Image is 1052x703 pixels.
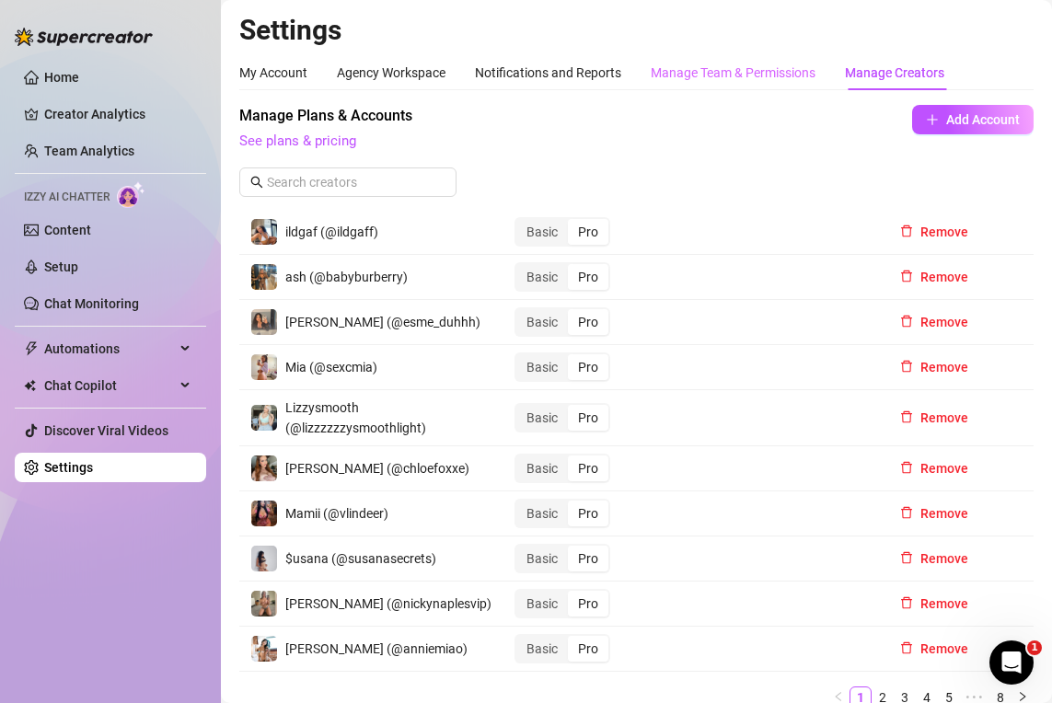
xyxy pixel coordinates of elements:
[516,591,568,617] div: Basic
[514,307,610,337] div: segmented control
[514,544,610,573] div: segmented control
[568,405,608,431] div: Pro
[514,217,610,247] div: segmented control
[651,63,815,83] div: Manage Team & Permissions
[44,296,139,311] a: Chat Monitoring
[900,461,913,474] span: delete
[920,461,968,476] span: Remove
[516,455,568,481] div: Basic
[514,499,610,528] div: segmented control
[946,112,1020,127] span: Add Account
[44,334,175,363] span: Automations
[1017,691,1028,702] span: right
[920,506,968,521] span: Remove
[285,400,426,435] span: Lizzysmooth (@lizzzzzzysmoothlight)
[514,454,610,483] div: segmented control
[251,264,277,290] img: ash (@babyburberry)
[920,596,968,611] span: Remove
[885,352,983,382] button: Remove
[24,379,36,392] img: Chat Copilot
[251,354,277,380] img: Mia (@sexcmia)
[900,641,913,654] span: delete
[920,270,968,284] span: Remove
[885,217,983,247] button: Remove
[900,225,913,237] span: delete
[24,341,39,356] span: thunderbolt
[516,501,568,526] div: Basic
[920,315,968,329] span: Remove
[885,589,983,618] button: Remove
[475,63,621,83] div: Notifications and Reports
[885,307,983,337] button: Remove
[920,360,968,375] span: Remove
[251,405,277,431] img: Lizzysmooth (@lizzzzzzysmoothlight)
[885,403,983,432] button: Remove
[285,315,480,329] span: [PERSON_NAME] (@esme_duhhh)
[44,259,78,274] a: Setup
[44,423,168,438] a: Discover Viral Videos
[285,225,378,239] span: ildgaf (@ildgaff)
[516,309,568,335] div: Basic
[44,371,175,400] span: Chat Copilot
[516,219,568,245] div: Basic
[44,223,91,237] a: Content
[900,360,913,373] span: delete
[1027,640,1042,655] span: 1
[251,219,277,245] img: ildgaf (@ildgaff)
[912,105,1034,134] button: Add Account
[989,640,1034,685] iframe: Intercom live chat
[285,270,408,284] span: ash (@babyburberry)
[900,410,913,423] span: delete
[568,546,608,571] div: Pro
[239,105,787,127] span: Manage Plans & Accounts
[920,410,968,425] span: Remove
[833,691,844,702] span: left
[900,270,913,282] span: delete
[900,596,913,609] span: delete
[251,636,277,662] img: Annie (@anniemiao)
[239,133,356,149] a: See plans & pricing
[568,501,608,526] div: Pro
[514,262,610,292] div: segmented control
[251,455,277,481] img: Chloe (@chloefoxxe)
[900,506,913,519] span: delete
[900,551,913,564] span: delete
[514,403,610,432] div: segmented control
[885,634,983,663] button: Remove
[514,634,610,663] div: segmented control
[251,546,277,571] img: $usana (@susanasecrets)
[285,641,468,656] span: [PERSON_NAME] (@anniemiao)
[900,315,913,328] span: delete
[514,589,610,618] div: segmented control
[885,262,983,292] button: Remove
[516,405,568,431] div: Basic
[516,636,568,662] div: Basic
[920,551,968,566] span: Remove
[516,354,568,380] div: Basic
[514,352,610,382] div: segmented control
[285,360,377,375] span: Mia (@sexcmia)
[251,309,277,335] img: Esmeralda (@esme_duhhh)
[885,544,983,573] button: Remove
[239,13,1034,48] h2: Settings
[337,63,445,83] div: Agency Workspace
[920,641,968,656] span: Remove
[239,63,307,83] div: My Account
[24,189,110,206] span: Izzy AI Chatter
[44,460,93,475] a: Settings
[250,176,263,189] span: search
[15,28,153,46] img: logo-BBDzfeDw.svg
[920,225,968,239] span: Remove
[568,264,608,290] div: Pro
[251,591,277,617] img: Nicky (@nickynaplesvip)
[568,455,608,481] div: Pro
[885,499,983,528] button: Remove
[285,596,491,611] span: [PERSON_NAME] (@nickynaplesvip)
[44,70,79,85] a: Home
[44,144,134,158] a: Team Analytics
[568,309,608,335] div: Pro
[267,172,431,192] input: Search creators
[516,546,568,571] div: Basic
[285,506,388,521] span: Mamii (@vlindeer)
[926,113,939,126] span: plus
